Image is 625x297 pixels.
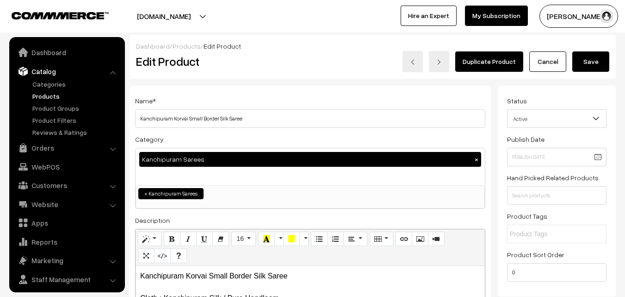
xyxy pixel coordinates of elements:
button: Unordered list (CTRL+SHIFT+NUM7) [311,232,328,246]
button: Code View [154,248,171,263]
a: Marketing [12,252,122,269]
button: [PERSON_NAME] [539,5,618,28]
button: Help [170,248,187,263]
button: Picture [412,232,428,246]
h2: Edit Product [136,54,325,69]
span: Active [507,109,606,128]
a: Orders [12,139,122,156]
a: Staff Management [12,271,122,288]
button: Link (CTRL+K) [396,232,412,246]
label: Product Sort Order [507,250,564,259]
button: Ordered list (CTRL+SHIFT+NUM8) [327,232,344,246]
a: Reviews & Ratings [30,127,122,137]
a: Hire an Expert [401,6,457,26]
a: Product Groups [30,103,122,113]
label: Status [507,96,527,106]
label: Description [135,215,170,225]
input: Enter Number [507,263,606,282]
button: Italic (CTRL+I) [180,232,197,246]
a: Apps [12,215,122,231]
a: COMMMERCE [12,9,93,20]
a: My Subscription [465,6,528,26]
button: Video [428,232,445,246]
button: More Color [299,232,309,246]
button: Remove Font Style (CTRL+\) [212,232,229,246]
a: Website [12,196,122,213]
span: Active [507,111,606,127]
span: 16 [236,235,244,242]
button: Save [572,51,609,72]
img: user [600,9,613,23]
div: Kanchipuram Sarees [139,152,481,167]
a: Cancel [529,51,566,72]
div: / / [136,41,609,51]
input: Publish Date [507,148,606,166]
a: WebPOS [12,158,122,175]
button: Background Color [283,232,300,246]
button: More Color [274,232,284,246]
button: Bold (CTRL+B) [164,232,180,246]
label: Hand Picked Related Products [507,173,599,183]
button: Underline (CTRL+U) [196,232,213,246]
label: Product Tags [507,211,547,221]
button: Recent Color [258,232,275,246]
a: Duplicate Product [455,51,523,72]
a: Customers [12,177,122,194]
img: right-arrow.png [436,59,442,65]
a: Dashboard [136,42,170,50]
a: Products [30,91,122,101]
label: Publish Date [507,134,545,144]
img: COMMMERCE [12,12,109,19]
img: left-arrow.png [410,59,415,65]
span: Edit Product [204,42,241,50]
button: × [472,155,481,164]
button: Table [370,232,393,246]
input: Name [135,109,485,128]
a: Products [173,42,201,50]
button: Paragraph [343,232,367,246]
button: Style [138,232,161,246]
button: Full Screen [138,248,155,263]
a: Categories [30,79,122,89]
a: Product Filters [30,115,122,125]
a: Catalog [12,63,122,80]
input: Search products [507,186,606,205]
input: Product Tags [510,229,591,239]
button: [DOMAIN_NAME] [105,5,223,28]
a: Reports [12,234,122,250]
button: Font Size [231,232,256,246]
a: Dashboard [12,44,122,61]
label: Name [135,96,156,106]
